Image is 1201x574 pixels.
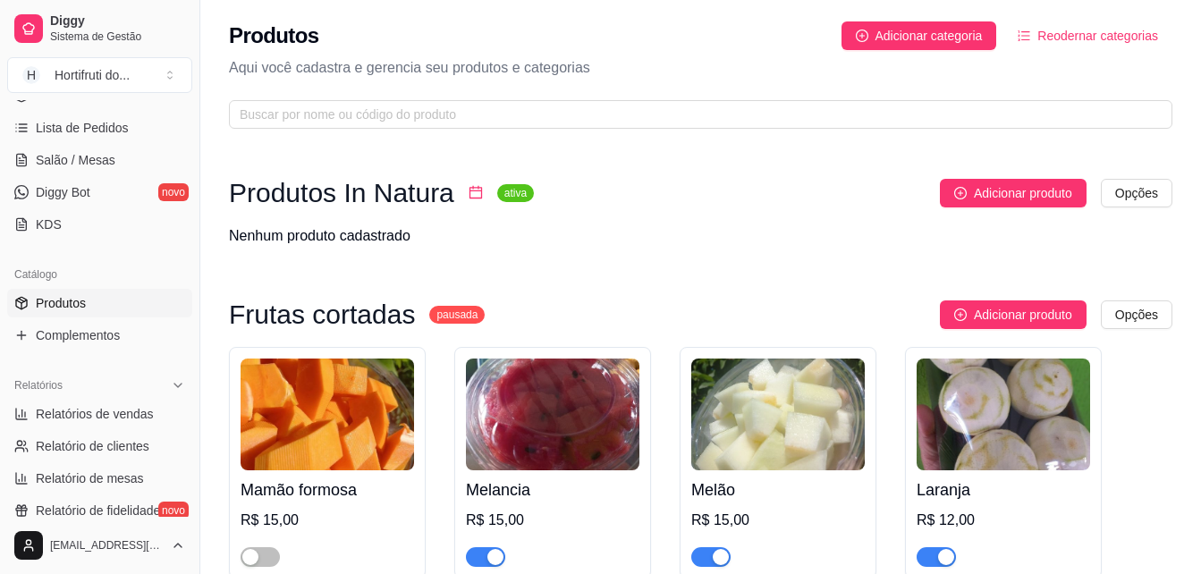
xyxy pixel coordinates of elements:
span: Adicionar produto [974,305,1072,325]
a: Salão / Mesas [7,146,192,174]
img: product-image [917,359,1090,470]
h2: Produtos [229,21,319,50]
span: Lista de Pedidos [36,119,129,137]
div: R$ 15,00 [691,510,865,531]
a: Relatório de clientes [7,432,192,460]
span: Relatório de clientes [36,437,149,455]
span: Produtos [36,294,86,312]
span: Sistema de Gestão [50,30,185,44]
sup: ativa [497,184,534,202]
span: plus-circle [856,30,868,42]
span: plus-circle [954,187,967,199]
div: Catálogo [7,260,192,289]
span: Relatório de mesas [36,469,144,487]
p: Aqui você cadastra e gerencia seu produtos e categorias [229,57,1172,79]
sup: pausada [429,306,485,324]
span: [EMAIL_ADDRESS][DOMAIN_NAME] [50,538,164,553]
span: Diggy [50,13,185,30]
div: Nenhum produto cadastrado [229,225,410,247]
span: Diggy Bot [36,183,90,201]
a: Complementos [7,321,192,350]
button: [EMAIL_ADDRESS][DOMAIN_NAME] [7,524,192,567]
span: Opções [1115,183,1158,203]
a: KDS [7,210,192,239]
span: Adicionar categoria [875,26,983,46]
input: Buscar por nome ou código do produto [240,105,1147,124]
div: R$ 12,00 [917,510,1090,531]
button: Adicionar produto [940,300,1087,329]
span: calendar [469,185,483,199]
span: Reodernar categorias [1037,26,1158,46]
span: plus-circle [954,308,967,321]
span: ordered-list [1018,30,1030,42]
a: Lista de Pedidos [7,114,192,142]
span: Adicionar produto [974,183,1072,203]
a: Produtos [7,289,192,317]
span: Salão / Mesas [36,151,115,169]
span: H [22,66,40,84]
div: R$ 15,00 [241,510,414,531]
span: Complementos [36,326,120,344]
button: Opções [1101,300,1172,329]
button: Reodernar categorias [1003,21,1172,50]
img: product-image [466,359,639,470]
a: Relatórios de vendas [7,400,192,428]
span: KDS [36,215,62,233]
img: product-image [691,359,865,470]
div: Hortifruti do ... [55,66,130,84]
div: R$ 15,00 [466,510,639,531]
h4: Mamão formosa [241,477,414,502]
img: product-image [241,359,414,470]
span: Opções [1115,305,1158,325]
h3: Produtos In Natura [229,182,454,204]
span: Relatórios de vendas [36,405,154,423]
a: Diggy Botnovo [7,178,192,207]
button: Select a team [7,57,192,93]
h4: Melão [691,477,865,502]
button: Adicionar produto [940,179,1087,207]
a: DiggySistema de Gestão [7,7,192,50]
h4: Laranja [917,477,1090,502]
a: Relatório de mesas [7,464,192,493]
h3: Frutas cortadas [229,304,415,325]
h4: Melancia [466,477,639,502]
button: Opções [1101,179,1172,207]
span: Relatórios [14,378,63,393]
span: Relatório de fidelidade [36,502,160,519]
a: Relatório de fidelidadenovo [7,496,192,525]
button: Adicionar categoria [842,21,997,50]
